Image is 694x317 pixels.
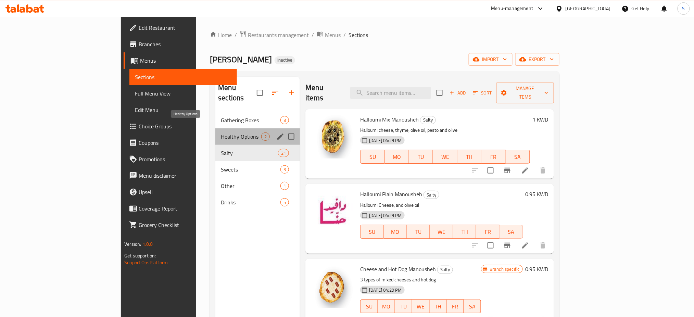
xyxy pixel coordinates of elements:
[481,150,506,164] button: FR
[210,30,559,39] nav: breadcrumb
[388,152,406,162] span: MO
[129,85,237,102] a: Full Menu View
[474,55,507,64] span: import
[124,240,141,249] span: Version:
[281,199,289,206] span: 5
[360,264,436,274] span: Cheese and Hot Dog Manousheh
[215,109,300,213] nav: Menu sections
[215,194,300,211] div: Drinks5
[366,287,404,293] span: [DATE] 04:29 PM
[363,227,381,237] span: SU
[469,88,496,98] span: Sort items
[221,149,278,157] span: Salty
[210,52,272,67] span: [PERSON_NAME]
[283,85,300,101] button: Add section
[407,225,430,239] button: TU
[325,31,341,39] span: Menus
[140,56,231,65] span: Menus
[139,122,231,130] span: Choice Groups
[129,102,237,118] a: Edit Menu
[139,139,231,147] span: Coupons
[215,145,300,161] div: Salty21
[535,237,551,254] button: delete
[139,188,231,196] span: Upsell
[124,251,156,260] span: Get support on:
[381,302,392,312] span: MO
[360,114,419,125] span: Halloumi Mix Manousheh
[387,227,404,237] span: MO
[385,150,409,164] button: MO
[311,189,355,233] img: Halloumi Plain Manousheh
[420,116,436,124] span: Salty
[526,189,548,199] h6: 0.95 KWD
[502,227,520,237] span: SA
[278,150,289,156] span: 21
[535,162,551,179] button: delete
[499,162,516,179] button: Branch-specific-item
[447,88,469,98] span: Add item
[460,152,479,162] span: TH
[363,302,375,312] span: SU
[476,225,500,239] button: FR
[384,225,407,239] button: MO
[215,128,300,145] div: Healthy Options2edit
[221,165,280,174] div: Sweets
[450,302,461,312] span: FR
[139,221,231,229] span: Grocery Checklist
[430,300,447,313] button: TH
[275,131,286,142] button: edit
[124,200,237,217] a: Coverage Report
[473,89,492,97] span: Sort
[281,117,289,124] span: 3
[502,84,548,101] span: Manage items
[124,217,237,233] a: Grocery Checklist
[360,225,384,239] button: SU
[215,112,300,128] div: Gathering Boxes3
[487,266,522,272] span: Branch specific
[424,191,439,199] span: Salty
[124,184,237,200] a: Upsell
[360,126,530,135] p: Halloumi cheese, thyme, olive oil, pesto and olive
[142,240,153,249] span: 1.0.0
[378,300,395,313] button: MO
[139,204,231,213] span: Coverage Report
[281,166,289,173] span: 3
[483,238,498,253] span: Select to update
[360,201,522,210] p: Halloumi Cheese, and olive oil
[360,150,385,164] button: SU
[343,31,346,39] li: /
[410,227,428,237] span: TU
[280,182,289,190] div: items
[682,5,685,12] span: S
[447,88,469,98] button: Add
[363,152,382,162] span: SU
[248,31,309,39] span: Restaurants management
[280,198,289,206] div: items
[350,87,431,99] input: search
[496,82,554,103] button: Manage items
[479,227,497,237] span: FR
[499,237,516,254] button: Branch-specific-item
[467,302,478,312] span: SA
[360,189,422,199] span: Halloumi Plain Manousheh
[221,198,280,206] span: Drinks
[124,36,237,52] a: Branches
[526,264,548,274] h6: 0.95 KWD
[398,302,409,312] span: TU
[436,152,455,162] span: WE
[433,150,457,164] button: WE
[424,191,439,199] div: Salty
[135,106,231,114] span: Edit Menu
[430,225,453,239] button: WE
[139,40,231,48] span: Branches
[124,135,237,151] a: Coupons
[433,227,451,237] span: WE
[469,53,513,66] button: import
[275,57,295,63] span: Inactive
[437,266,453,274] div: Salty
[521,241,529,250] a: Edit menu item
[360,276,481,284] p: 3 types of mixed cheeses and hot dog
[438,266,453,274] span: Salty
[317,30,341,39] a: Menus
